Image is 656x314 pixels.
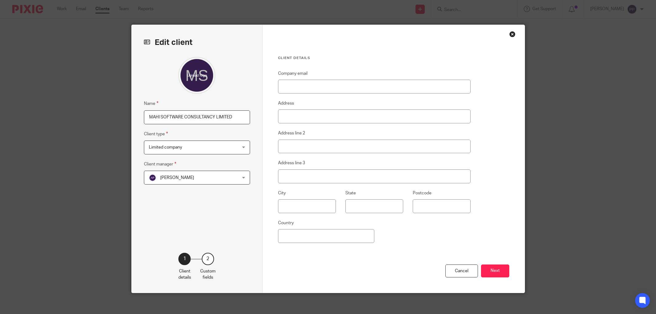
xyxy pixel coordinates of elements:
[178,253,191,265] div: 1
[160,176,194,180] span: [PERSON_NAME]
[178,268,191,281] p: Client details
[149,145,182,149] span: Limited company
[278,56,471,61] h3: Client details
[278,100,294,106] label: Address
[509,31,515,37] div: Close this dialog window
[278,190,286,196] label: City
[278,160,305,166] label: Address line 3
[345,190,356,196] label: State
[202,253,214,265] div: 2
[144,37,250,48] h2: Edit client
[144,130,168,137] label: Client type
[144,161,176,168] label: Client manager
[200,268,216,281] p: Custom fields
[445,264,478,278] div: Cancel
[144,100,158,107] label: Name
[278,130,305,136] label: Address line 2
[481,264,509,278] button: Next
[413,190,431,196] label: Postcode
[278,220,294,226] label: Country
[149,174,156,181] img: svg%3E
[278,70,308,77] label: Company email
